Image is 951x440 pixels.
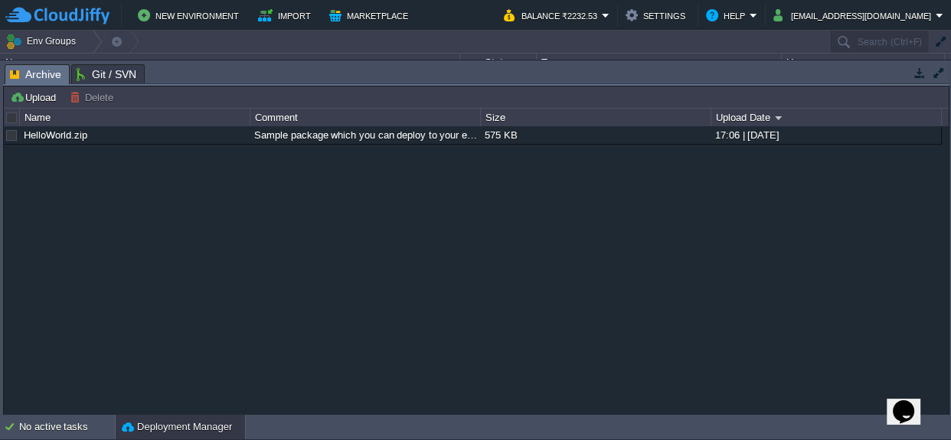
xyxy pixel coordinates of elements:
[712,109,941,126] div: Upload Date
[2,54,459,71] div: Name
[5,6,109,25] img: CloudJiffy
[711,126,940,144] div: 17:06 | [DATE]
[250,126,479,144] div: Sample package which you can deploy to your environment. Feel free to delete and upload a package...
[70,90,118,104] button: Delete
[773,6,936,24] button: [EMAIL_ADDRESS][DOMAIN_NAME]
[329,6,413,24] button: Marketplace
[783,54,944,71] div: Usage
[504,6,602,24] button: Balance ₹2232.53
[21,109,250,126] div: Name
[538,54,781,71] div: Tags
[24,129,87,141] a: HelloWorld.zip
[19,415,115,439] div: No active tasks
[258,6,315,24] button: Import
[887,379,936,425] iframe: chat widget
[10,65,61,84] span: Archive
[122,419,232,435] button: Deployment Manager
[482,109,711,126] div: Size
[461,54,536,71] div: Status
[5,31,81,52] button: Env Groups
[481,126,710,144] div: 575 KB
[138,6,243,24] button: New Environment
[626,6,690,24] button: Settings
[251,109,480,126] div: Comment
[10,90,60,104] button: Upload
[77,65,136,83] span: Git / SVN
[706,6,750,24] button: Help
